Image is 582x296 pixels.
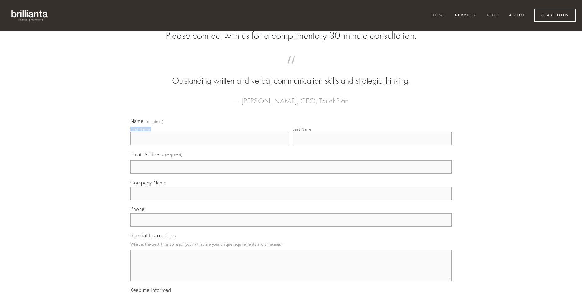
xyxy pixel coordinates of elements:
[6,6,54,25] img: brillianta - research, strategy, marketing
[293,127,311,131] div: Last Name
[130,232,176,239] span: Special Instructions
[505,10,529,21] a: About
[140,62,442,87] blockquote: Outstanding written and verbal communication skills and strategic thinking.
[140,62,442,75] span: “
[451,10,481,21] a: Services
[130,179,166,186] span: Company Name
[482,10,503,21] a: Blog
[130,206,145,212] span: Phone
[130,30,452,42] h2: Please connect with us for a complimentary 30-minute consultation.
[130,151,163,158] span: Email Address
[130,240,452,248] p: What is the best time to reach you? What are your unique requirements and timelines?
[130,127,150,131] div: First Name
[534,9,576,22] a: Start Now
[427,10,449,21] a: Home
[145,120,163,124] span: (required)
[140,87,442,107] figcaption: — [PERSON_NAME], CEO, TouchPlan
[130,118,143,124] span: Name
[165,151,183,159] span: (required)
[130,287,171,293] span: Keep me informed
